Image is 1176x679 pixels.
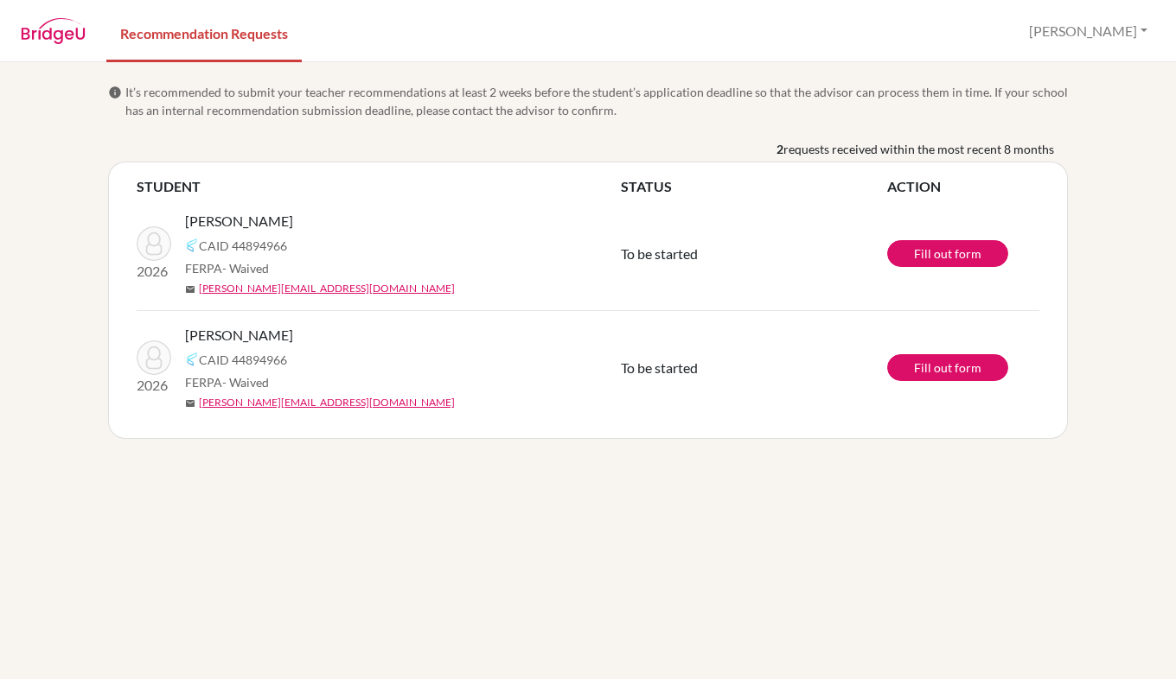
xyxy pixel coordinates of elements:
span: mail [185,398,195,409]
span: - Waived [222,375,269,390]
img: Common App logo [185,238,199,252]
span: It’s recommended to submit your teacher recommendations at least 2 weeks before the student’s app... [125,83,1068,119]
th: ACTION [887,176,1039,197]
img: BridgeU logo [21,18,86,44]
span: [PERSON_NAME] [185,325,293,346]
span: mail [185,284,195,295]
a: Fill out form [887,240,1008,267]
span: FERPA [185,373,269,391]
button: [PERSON_NAME] [1021,15,1155,48]
span: To be started [621,359,698,376]
span: CAID 44894966 [199,351,287,369]
b: 2 [777,140,783,158]
img: Andrade, Gabriel [137,340,171,375]
th: STATUS [621,176,887,197]
img: Andrade, Gabriel [137,226,171,261]
p: 2026 [137,261,171,282]
a: Fill out form [887,354,1008,381]
th: STUDENT [137,176,621,197]
span: To be started [621,245,698,262]
span: requests received within the most recent 8 months [783,140,1054,158]
p: 2026 [137,375,171,396]
a: [PERSON_NAME][EMAIL_ADDRESS][DOMAIN_NAME] [199,281,455,296]
span: CAID 44894966 [199,237,287,255]
a: [PERSON_NAME][EMAIL_ADDRESS][DOMAIN_NAME] [199,395,455,410]
a: Recommendation Requests [106,3,302,62]
img: Common App logo [185,352,199,366]
span: info [108,86,122,99]
span: - Waived [222,261,269,276]
span: [PERSON_NAME] [185,211,293,232]
span: FERPA [185,259,269,277]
